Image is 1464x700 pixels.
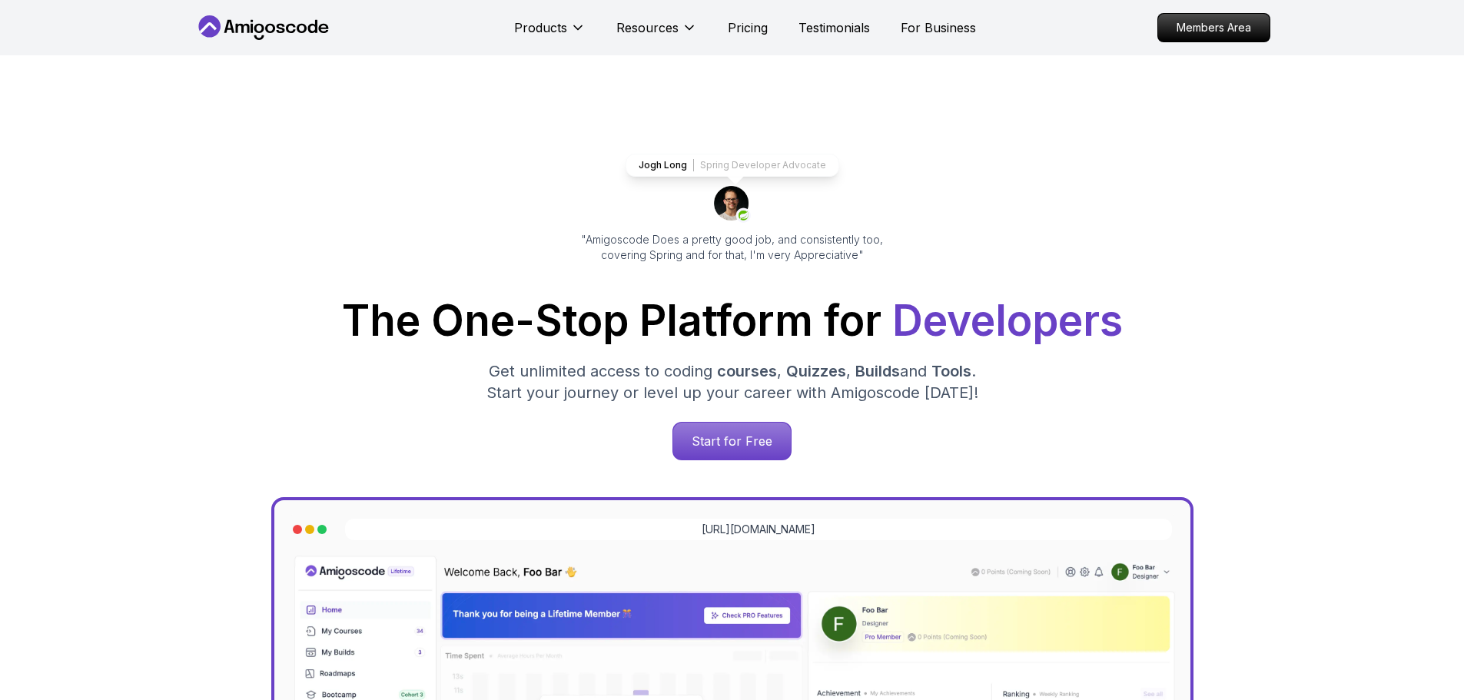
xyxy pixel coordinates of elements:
a: Start for Free [672,422,792,460]
a: Pricing [728,18,768,37]
a: Testimonials [798,18,870,37]
p: Jogh Long [639,159,687,171]
span: Tools [931,362,971,380]
a: For Business [901,18,976,37]
span: Quizzes [786,362,846,380]
span: Builds [855,362,900,380]
button: Products [514,18,586,49]
p: Start for Free [673,423,791,459]
p: Get unlimited access to coding , , and . Start your journey or level up your career with Amigosco... [474,360,991,403]
p: Spring Developer Advocate [700,159,826,171]
a: Members Area [1157,13,1270,42]
a: [URL][DOMAIN_NAME] [702,522,815,537]
h1: The One-Stop Platform for [207,300,1258,342]
button: Resources [616,18,697,49]
p: "Amigoscode Does a pretty good job, and consistently too, covering Spring and for that, I'm very ... [560,232,905,263]
p: Products [514,18,567,37]
span: courses [717,362,777,380]
span: Developers [892,295,1123,346]
img: josh long [714,186,751,223]
p: Resources [616,18,679,37]
p: Members Area [1158,14,1270,41]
